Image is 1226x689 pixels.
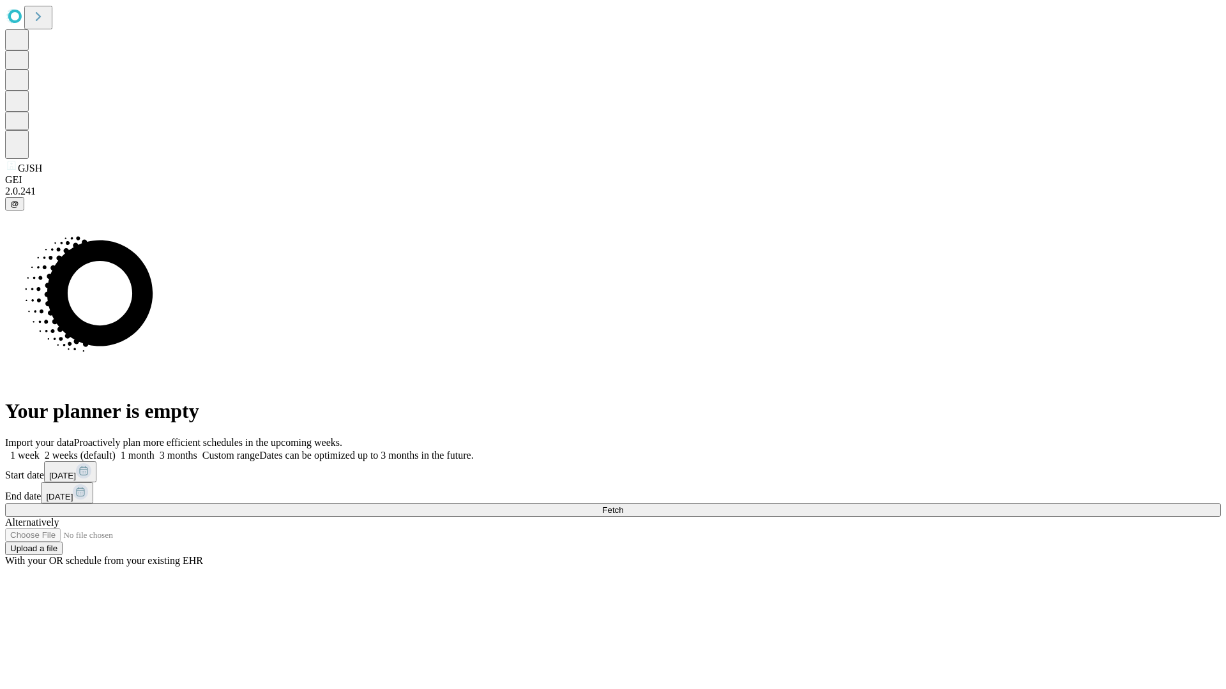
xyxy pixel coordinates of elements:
span: 2 weeks (default) [45,450,116,461]
span: Proactively plan more efficient schedules in the upcoming weeks. [74,437,342,448]
span: @ [10,199,19,209]
button: Fetch [5,503,1221,517]
div: End date [5,482,1221,503]
div: GEI [5,174,1221,186]
span: [DATE] [49,471,76,480]
span: Import your data [5,437,74,448]
button: [DATE] [41,482,93,503]
span: Custom range [202,450,259,461]
button: Upload a file [5,542,63,555]
span: Dates can be optimized up to 3 months in the future. [259,450,473,461]
h1: Your planner is empty [5,399,1221,423]
button: [DATE] [44,461,96,482]
span: GJSH [18,163,42,174]
div: 2.0.241 [5,186,1221,197]
span: [DATE] [46,492,73,501]
span: 1 week [10,450,40,461]
span: 1 month [121,450,155,461]
div: Start date [5,461,1221,482]
span: 3 months [160,450,197,461]
span: With your OR schedule from your existing EHR [5,555,203,566]
button: @ [5,197,24,211]
span: Fetch [602,505,623,515]
span: Alternatively [5,517,59,528]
